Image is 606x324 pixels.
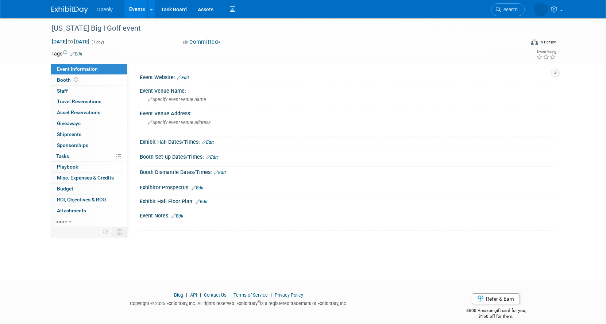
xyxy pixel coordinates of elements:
span: | [228,292,232,298]
img: Emily Fabbiano [534,3,548,16]
a: Edit [196,199,208,204]
span: (1 day) [91,40,104,45]
span: Attachments [57,208,86,213]
a: Edit [171,213,184,219]
span: Tasks [56,153,69,159]
span: to [67,39,74,45]
sup: ® [258,300,260,304]
a: Blog [174,292,183,298]
div: Event Venue Address: [140,108,555,117]
a: Attachments [51,205,127,216]
a: Contact Us [204,292,227,298]
a: Search [491,3,525,16]
div: Exhibit Hall Dates/Times: [140,136,555,146]
img: Format-Inperson.png [531,39,538,45]
span: Shipments [57,131,81,137]
div: [US_STATE] Big I Golf event [49,22,514,35]
a: Travel Reservations [51,96,127,107]
a: Asset Reservations [51,107,127,118]
a: Refer & Earn [472,293,520,304]
a: Terms of Service [233,292,268,298]
span: Staff [57,88,68,94]
a: API [190,292,197,298]
div: Exhibit Hall Floor Plan: [140,196,555,205]
a: Edit [177,75,189,80]
a: Privacy Policy [275,292,303,298]
div: $150 off for them. [437,313,555,320]
td: Toggle Event Tabs [112,227,127,236]
a: Staff [51,86,127,96]
a: ROI, Objectives & ROO [51,194,127,205]
div: Event Format [482,38,557,49]
span: more [55,219,67,224]
div: Exhibitor Prospectus: [140,182,555,192]
span: ROI, Objectives & ROO [57,197,106,202]
a: Event Information [51,64,127,74]
span: Search [501,7,518,12]
span: Booth [57,77,80,83]
td: Personalize Event Tab Strip [100,227,112,236]
a: Budget [51,184,127,194]
span: Giveaways [57,120,81,126]
a: Edit [206,155,218,160]
a: Tasks [51,151,127,162]
a: Playbook [51,162,127,172]
div: $500 Amazon gift card for you, [437,303,555,320]
span: Event Information [57,66,98,72]
span: Specify event venue name [148,97,206,102]
div: Event Venue Name: [140,85,555,94]
div: Event Rating [536,50,556,54]
span: | [184,292,189,298]
div: Booth Dismantle Dates/Times: [140,167,555,176]
img: ExhibitDay [51,6,88,13]
div: Event Notes: [140,210,555,220]
a: Edit [202,140,214,145]
td: Tags [51,50,82,57]
div: In-Person [539,39,556,45]
button: Committed [180,38,224,46]
div: Copyright © 2025 ExhibitDay, Inc. All rights reserved. ExhibitDay is a registered trademark of Ex... [51,298,426,307]
div: Booth Set-up Dates/Times: [140,151,555,161]
span: Budget [57,186,73,192]
a: more [51,216,127,227]
a: Edit [70,51,82,57]
span: Openly [97,7,113,12]
span: [DATE] [DATE] [51,38,90,45]
a: Giveaways [51,118,127,129]
span: Playbook [57,164,78,170]
span: | [198,292,203,298]
span: Misc. Expenses & Credits [57,175,114,181]
div: Event Website: [140,72,555,81]
a: Sponsorships [51,140,127,151]
a: Misc. Expenses & Credits [51,173,127,183]
a: Edit [214,170,226,175]
a: Edit [192,185,204,190]
a: Shipments [51,129,127,140]
span: | [269,292,274,298]
span: Specify event venue address [148,120,211,125]
span: Booth not reserved yet [73,77,80,82]
span: Travel Reservations [57,99,101,104]
span: Asset Reservations [57,109,100,115]
a: Booth [51,75,127,85]
span: Sponsorships [57,142,88,148]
